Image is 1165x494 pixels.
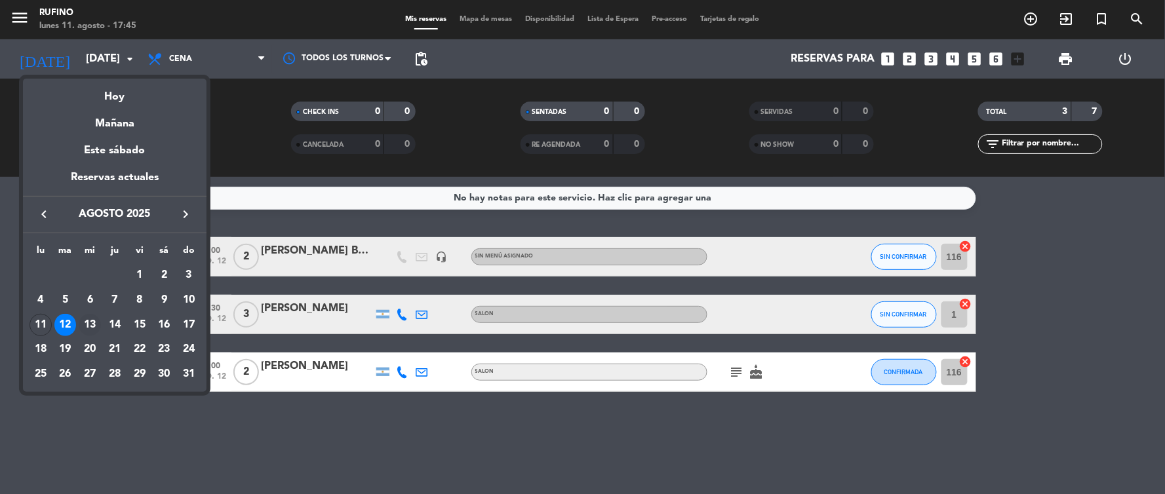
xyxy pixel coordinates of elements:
td: 3 de agosto de 2025 [176,263,201,288]
div: 9 [153,289,175,311]
th: lunes [28,243,53,263]
td: 8 de agosto de 2025 [127,288,152,313]
div: 29 [128,363,151,385]
div: 23 [153,338,175,360]
td: 24 de agosto de 2025 [176,337,201,362]
div: 14 [104,314,126,336]
td: 29 de agosto de 2025 [127,362,152,387]
div: 5 [54,289,77,311]
div: Mañana [23,105,207,132]
td: AGO. [28,263,127,288]
i: keyboard_arrow_right [178,206,193,222]
td: 2 de agosto de 2025 [152,263,177,288]
i: keyboard_arrow_left [36,206,52,222]
td: 17 de agosto de 2025 [176,313,201,337]
td: 28 de agosto de 2025 [102,362,127,387]
div: 3 [178,264,200,286]
td: 6 de agosto de 2025 [77,288,102,313]
td: 27 de agosto de 2025 [77,362,102,387]
th: jueves [102,243,127,263]
div: 20 [79,338,101,360]
td: 19 de agosto de 2025 [53,337,78,362]
div: 13 [79,314,101,336]
div: 6 [79,289,101,311]
div: 19 [54,338,77,360]
td: 23 de agosto de 2025 [152,337,177,362]
span: agosto 2025 [56,206,174,223]
div: 22 [128,338,151,360]
td: 26 de agosto de 2025 [53,362,78,387]
div: Este sábado [23,132,207,169]
div: 1 [128,264,151,286]
th: miércoles [77,243,102,263]
div: 17 [178,314,200,336]
td: 30 de agosto de 2025 [152,362,177,387]
div: 8 [128,289,151,311]
div: 31 [178,363,200,385]
div: 10 [178,289,200,311]
td: 31 de agosto de 2025 [176,362,201,387]
div: 7 [104,289,126,311]
th: domingo [176,243,201,263]
th: martes [53,243,78,263]
div: 24 [178,338,200,360]
div: 26 [54,363,77,385]
div: 12 [54,314,77,336]
td: 11 de agosto de 2025 [28,313,53,337]
td: 13 de agosto de 2025 [77,313,102,337]
td: 16 de agosto de 2025 [152,313,177,337]
td: 20 de agosto de 2025 [77,337,102,362]
button: keyboard_arrow_left [32,206,56,223]
div: 28 [104,363,126,385]
td: 4 de agosto de 2025 [28,288,53,313]
div: 15 [128,314,151,336]
td: 9 de agosto de 2025 [152,288,177,313]
div: 4 [30,289,52,311]
td: 1 de agosto de 2025 [127,263,152,288]
td: 15 de agosto de 2025 [127,313,152,337]
th: sábado [152,243,177,263]
div: 18 [30,338,52,360]
div: 25 [30,363,52,385]
div: 27 [79,363,101,385]
td: 18 de agosto de 2025 [28,337,53,362]
div: 11 [30,314,52,336]
td: 21 de agosto de 2025 [102,337,127,362]
th: viernes [127,243,152,263]
td: 10 de agosto de 2025 [176,288,201,313]
td: 12 de agosto de 2025 [53,313,78,337]
button: keyboard_arrow_right [174,206,197,223]
div: 30 [153,363,175,385]
td: 14 de agosto de 2025 [102,313,127,337]
td: 22 de agosto de 2025 [127,337,152,362]
div: 21 [104,338,126,360]
div: Reservas actuales [23,169,207,196]
td: 5 de agosto de 2025 [53,288,78,313]
div: 2 [153,264,175,286]
div: 16 [153,314,175,336]
td: 7 de agosto de 2025 [102,288,127,313]
td: 25 de agosto de 2025 [28,362,53,387]
div: Hoy [23,79,207,105]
